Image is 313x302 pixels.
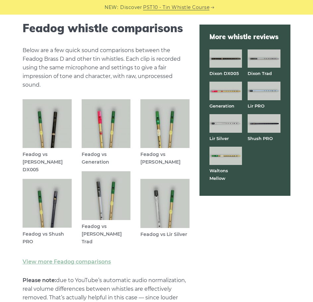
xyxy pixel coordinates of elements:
[248,82,280,100] img: Lir PRO aluminum tin whistle full front view
[209,147,242,165] img: Waltons Mellow tin whistle full front view
[248,103,265,109] a: Lir PRO
[209,168,228,181] a: Waltons Mellow
[23,259,111,265] a: View more Feadog comparisons
[143,4,209,11] a: PST10 - Tin Whistle Course
[105,4,118,11] span: NEW:
[82,223,131,245] figcaption: Feadog vs [PERSON_NAME] Trad
[248,71,272,76] a: Dixon Trad
[120,4,142,11] span: Discover
[140,151,190,166] figcaption: Feadog vs [PERSON_NAME]
[209,103,234,109] a: Generation
[248,49,280,68] img: Dixon Trad tin whistle full front view
[209,114,242,133] img: Lir Silver tin whistle full front view
[140,231,190,246] figcaption: Feadog vs Lir Silver
[23,46,190,89] p: Below are a few quick sound comparisons between the Feadog Brass D and other tin whistles. Each c...
[23,22,190,35] h2: Feadog whistle comparisons
[23,230,72,246] figcaption: Feadog vs Shush PRO
[23,277,56,283] strong: Please note:
[248,114,280,133] img: Shuh PRO tin whistle full front view
[248,136,273,141] a: Shush PRO
[23,151,72,173] figcaption: Feadog vs [PERSON_NAME] DX005
[209,49,242,68] img: Dixon DX005 tin whistle full front view
[82,151,131,166] figcaption: Feadog vs Generation
[209,136,229,141] a: Lir Silver
[209,32,280,41] span: More whistle reviews
[209,82,242,100] img: Generation brass tin whistle full front view
[209,71,239,76] a: Dixon DX005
